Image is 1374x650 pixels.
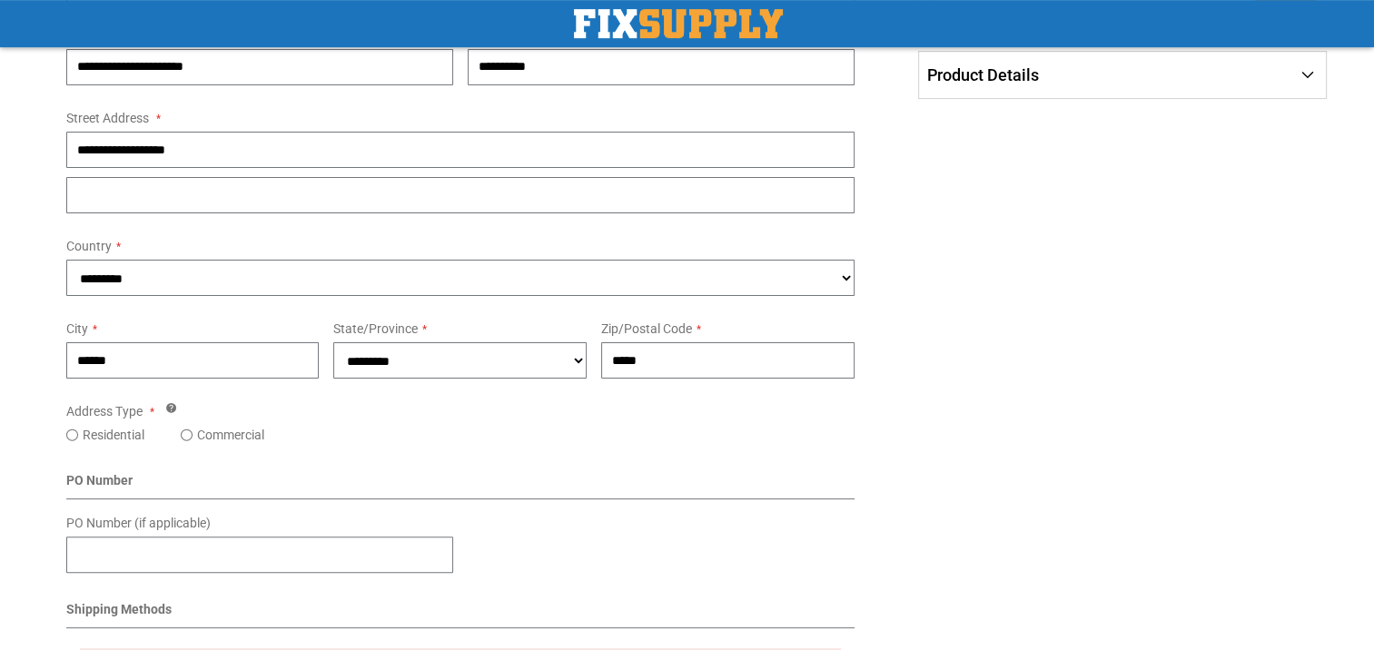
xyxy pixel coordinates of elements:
[574,9,783,38] a: store logo
[66,239,112,253] span: Country
[66,600,855,628] div: Shipping Methods
[66,111,149,125] span: Street Address
[574,9,783,38] img: Fix Industrial Supply
[66,321,88,336] span: City
[66,516,211,530] span: PO Number (if applicable)
[66,404,143,419] span: Address Type
[83,426,144,444] label: Residential
[601,321,692,336] span: Zip/Postal Code
[66,471,855,499] div: PO Number
[197,426,264,444] label: Commercial
[333,321,418,336] span: State/Province
[927,65,1039,84] span: Product Details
